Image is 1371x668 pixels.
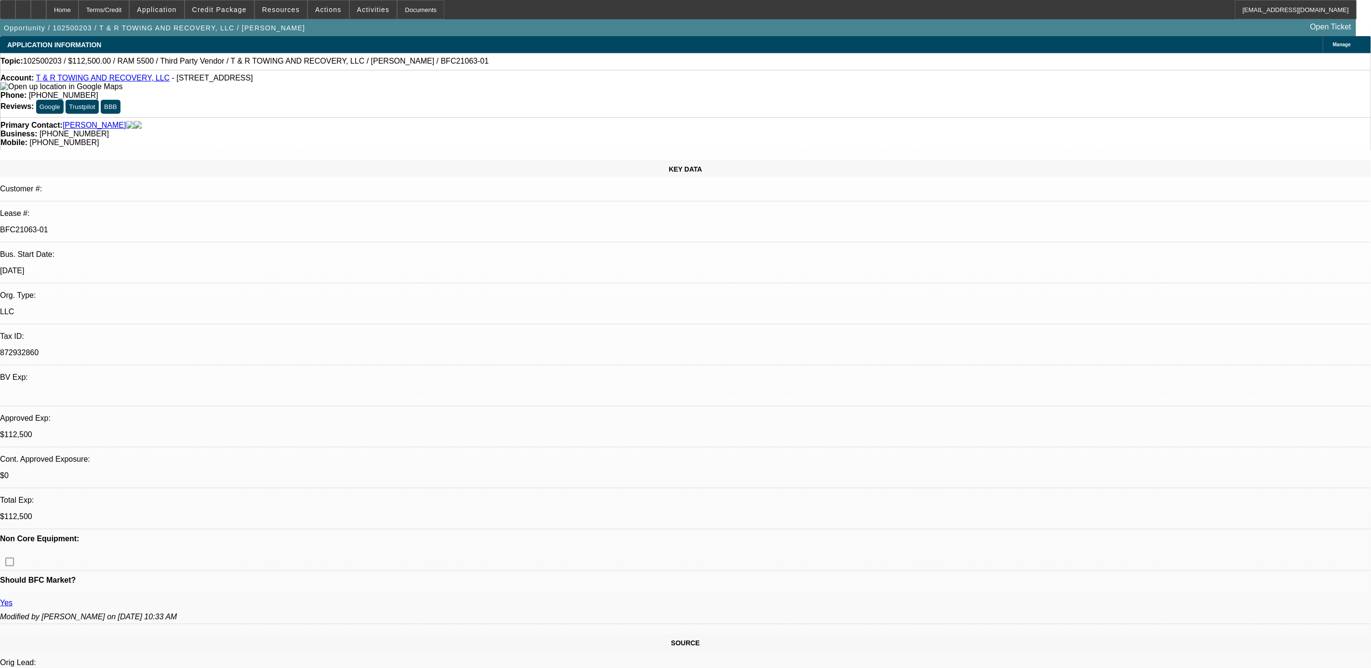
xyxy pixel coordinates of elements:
span: Opportunity / 102500203 / T & R TOWING AND RECOVERY, LLC / [PERSON_NAME] [4,24,305,32]
img: facebook-icon.png [126,121,134,130]
a: View Google Maps [0,82,122,91]
span: Credit Package [192,6,247,13]
strong: Mobile: [0,138,27,147]
a: [PERSON_NAME] [63,121,126,130]
span: KEY DATA [669,165,702,173]
a: T & R TOWING AND RECOVERY, LLC [36,74,170,82]
span: 102500203 / $112,500.00 / RAM 5500 / Third Party Vendor / T & R TOWING AND RECOVERY, LLC / [PERSO... [23,57,489,66]
a: Open Ticket [1306,19,1355,35]
button: Application [130,0,184,19]
span: Resources [262,6,300,13]
span: Actions [315,6,342,13]
button: Credit Package [185,0,254,19]
span: - [STREET_ADDRESS] [172,74,253,82]
button: BBB [101,100,120,114]
img: linkedin-icon.png [134,121,142,130]
span: APPLICATION INFORMATION [7,41,101,49]
button: Google [36,100,64,114]
span: Manage [1333,42,1351,47]
strong: Phone: [0,91,27,99]
strong: Business: [0,130,37,138]
span: SOURCE [671,639,700,647]
button: Actions [308,0,349,19]
strong: Topic: [0,57,23,66]
span: Activities [357,6,390,13]
strong: Primary Contact: [0,121,63,130]
img: Open up location in Google Maps [0,82,122,91]
strong: Account: [0,74,34,82]
strong: Reviews: [0,102,34,110]
button: Resources [255,0,307,19]
span: Application [137,6,176,13]
span: [PHONE_NUMBER] [40,130,109,138]
button: Trustpilot [66,100,98,114]
button: Activities [350,0,397,19]
span: [PHONE_NUMBER] [29,91,98,99]
span: [PHONE_NUMBER] [29,138,99,147]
